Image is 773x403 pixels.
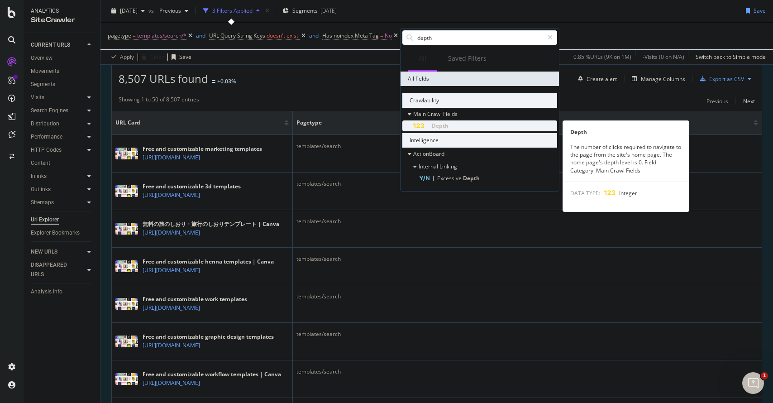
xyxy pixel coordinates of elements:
[709,75,744,83] div: Export as CSV
[31,93,85,102] a: Visits
[31,15,93,25] div: SiteCrawler
[31,215,59,225] div: Url Explorer
[108,4,148,18] button: [DATE]
[150,53,164,61] div: Clear
[742,4,766,18] button: Save
[133,32,136,39] span: =
[419,54,426,63] div: All
[296,368,758,376] div: templates/search
[31,172,85,181] a: Inlinks
[31,80,55,89] div: Segments
[742,372,764,394] iframe: Intercom live chat
[115,223,138,235] img: main image
[761,372,768,379] span: 1
[143,191,200,200] a: [URL][DOMAIN_NAME]
[31,119,59,129] div: Distribution
[115,336,138,347] img: main image
[641,75,685,83] div: Manage Columns
[31,132,62,142] div: Performance
[31,287,62,297] div: Analysis Info
[400,30,436,41] button: Add Filter
[401,72,559,86] div: All fields
[115,260,138,272] img: main image
[296,293,758,301] div: templates/search
[31,7,93,15] div: Analytics
[448,54,487,63] div: Saved Filters
[31,228,94,238] a: Explorer Bookmarks
[31,40,70,50] div: CURRENT URLS
[143,153,200,162] a: [URL][DOMAIN_NAME]
[263,6,271,15] div: times
[143,182,241,191] div: Free and customizable 3d templates
[31,145,85,155] a: HTTP Codes
[31,132,85,142] a: Performance
[619,189,637,197] span: Integer
[437,174,463,182] span: Excessive
[31,145,62,155] div: HTTP Codes
[179,53,191,61] div: Save
[706,97,728,105] div: Previous
[31,40,85,50] a: CURRENT URLS
[309,32,319,39] div: and
[31,93,44,102] div: Visits
[115,373,138,385] img: main image
[212,80,215,83] img: Equal
[31,119,85,129] a: Distribution
[31,215,94,225] a: Url Explorer
[385,29,392,42] span: No
[413,110,427,118] span: Main
[320,7,337,14] div: [DATE]
[696,53,766,61] div: Switch back to Simple mode
[31,80,94,89] a: Segments
[168,50,191,64] button: Save
[31,228,80,238] div: Explorer Bookmarks
[296,330,758,338] div: templates/search
[296,180,758,188] div: templates/search
[31,198,54,207] div: Sitemaps
[563,143,689,174] div: The number of clicks required to navigate to the page from the site's home page. The home page's ...
[196,31,205,40] button: and
[209,32,265,39] span: URL Query String Keys
[143,266,200,275] a: [URL][DOMAIN_NAME]
[463,174,480,182] span: Depth
[296,255,758,263] div: templates/search
[31,198,85,207] a: Sitemaps
[31,53,94,63] a: Overview
[743,97,755,105] div: Next
[120,7,138,14] span: 2025 Jul. 27th
[31,260,85,279] a: DISAPPEARED URLS
[31,158,94,168] a: Content
[137,29,186,42] span: templates/search/*
[156,7,181,14] span: Previous
[432,122,449,130] span: Depth
[31,247,57,257] div: NEW URLS
[573,53,631,61] div: 0.85 % URLs ( 9K on 1M )
[697,72,744,86] button: Export as CSV
[115,148,138,159] img: main image
[138,50,164,64] button: Clear
[143,370,281,379] div: Free and customizable workflow templates | Canva
[380,32,383,39] span: =
[570,189,600,197] span: DATA TYPE:
[296,142,758,150] div: templates/search
[31,67,94,76] a: Movements
[296,119,740,127] span: pagetype
[419,163,439,170] span: Internal
[413,150,444,158] span: ActionBoard
[31,106,85,115] a: Search Engines
[143,333,274,341] div: Free and customizable graphic design templates
[143,220,279,228] div: 無料の旅のしおり・旅行のしおりテンプレート | Canva
[31,287,94,297] a: Analysis Info
[143,295,247,303] div: Free and customizable work templates
[196,32,205,39] div: and
[267,32,298,39] span: doesn't exist
[143,379,200,388] a: [URL][DOMAIN_NAME]
[31,67,59,76] div: Movements
[143,303,200,312] a: [URL][DOMAIN_NAME]
[200,4,263,18] button: 3 Filters Applied
[119,71,208,86] span: 8,507 URLs found
[31,185,51,194] div: Outlinks
[754,7,766,14] div: Save
[416,31,544,44] input: Search by field name
[156,4,192,18] button: Previous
